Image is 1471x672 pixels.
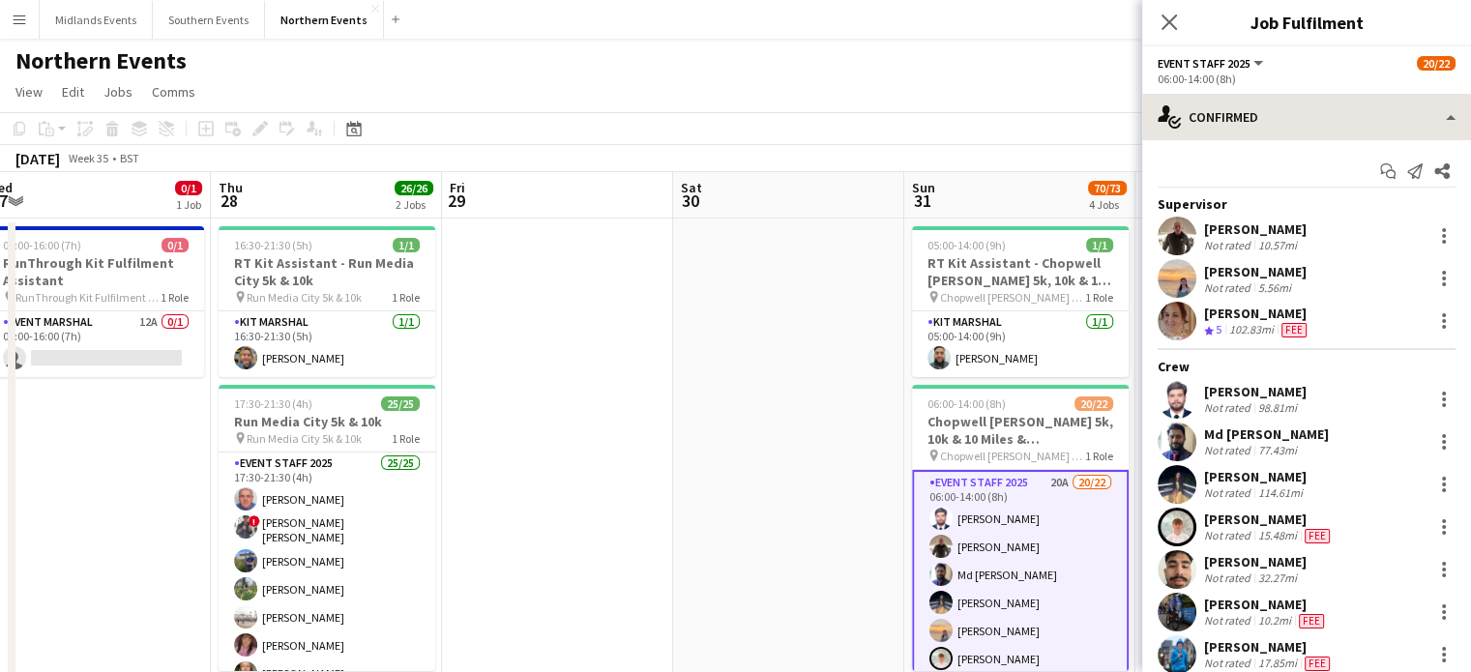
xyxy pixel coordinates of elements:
[1086,238,1113,252] span: 1/1
[912,226,1129,377] app-job-card: 05:00-14:00 (9h)1/1RT Kit Assistant - Chopwell [PERSON_NAME] 5k, 10k & 10 Miles & [PERSON_NAME] C...
[40,1,153,39] button: Midlands Events
[1204,305,1310,322] div: [PERSON_NAME]
[1158,56,1250,71] span: Event Staff 2025
[3,238,81,252] span: 09:00-16:00 (7h)
[396,197,432,212] div: 2 Jobs
[1204,238,1254,252] div: Not rated
[144,79,203,104] a: Comms
[392,290,420,305] span: 1 Role
[1204,443,1254,457] div: Not rated
[1225,322,1278,338] div: 102.83mi
[176,197,201,212] div: 1 Job
[912,385,1129,671] app-job-card: 06:00-14:00 (8h)20/22Chopwell [PERSON_NAME] 5k, 10k & 10 Miles & [PERSON_NAME] Chopwell [PERSON_N...
[1204,553,1307,570] div: [PERSON_NAME]
[1085,449,1113,463] span: 1 Role
[162,238,189,252] span: 0/1
[120,151,139,165] div: BST
[1254,613,1295,628] div: 10.2mi
[103,83,132,101] span: Jobs
[234,396,312,411] span: 17:30-21:30 (4h)
[247,290,362,305] span: Run Media City 5k & 10k
[940,449,1085,463] span: Chopwell [PERSON_NAME] 5k, 10k & 10 Mile
[1204,596,1328,613] div: [PERSON_NAME]
[1158,72,1456,86] div: 06:00-14:00 (8h)
[1216,322,1221,336] span: 5
[1142,195,1471,213] div: Supervisor
[912,413,1129,448] h3: Chopwell [PERSON_NAME] 5k, 10k & 10 Miles & [PERSON_NAME]
[1089,197,1126,212] div: 4 Jobs
[1305,657,1330,671] span: Fee
[15,290,161,305] span: RunThrough Kit Fulfilment Assistant
[1254,280,1295,295] div: 5.56mi
[681,179,702,196] span: Sat
[1142,10,1471,35] h3: Job Fulfilment
[15,46,187,75] h1: Northern Events
[8,79,50,104] a: View
[912,179,935,196] span: Sun
[450,179,465,196] span: Fri
[1204,511,1334,528] div: [PERSON_NAME]
[1278,322,1310,338] div: Crew has different fees then in role
[1254,238,1301,252] div: 10.57mi
[219,413,435,430] h3: Run Media City 5k & 10k
[678,190,702,212] span: 30
[1088,181,1127,195] span: 70/73
[64,151,112,165] span: Week 35
[1254,656,1301,671] div: 17.85mi
[15,149,60,168] div: [DATE]
[381,396,420,411] span: 25/25
[1140,190,1168,212] span: 1
[219,311,435,377] app-card-role: Kit Marshal1/116:30-21:30 (5h)[PERSON_NAME]
[1204,528,1254,543] div: Not rated
[940,290,1085,305] span: Chopwell [PERSON_NAME] 5k, 10k & 10 Mile
[1204,280,1254,295] div: Not rated
[219,179,243,196] span: Thu
[1158,56,1266,71] button: Event Staff 2025
[1254,443,1301,457] div: 77.43mi
[216,190,243,212] span: 28
[219,226,435,377] app-job-card: 16:30-21:30 (5h)1/1RT Kit Assistant - Run Media City 5k & 10k Run Media City 5k & 10k1 RoleKit Ma...
[175,181,202,195] span: 0/1
[912,311,1129,377] app-card-role: Kit Marshal1/105:00-14:00 (9h)[PERSON_NAME]
[395,181,433,195] span: 26/26
[1417,56,1456,71] span: 20/22
[265,1,384,39] button: Northern Events
[909,190,935,212] span: 31
[1295,613,1328,628] div: Crew has different fees then in role
[1204,220,1307,238] div: [PERSON_NAME]
[912,254,1129,289] h3: RT Kit Assistant - Chopwell [PERSON_NAME] 5k, 10k & 10 Miles & [PERSON_NAME]
[96,79,140,104] a: Jobs
[393,238,420,252] span: 1/1
[1074,396,1113,411] span: 20/22
[1299,614,1324,628] span: Fee
[1204,263,1307,280] div: [PERSON_NAME]
[1142,358,1471,375] div: Crew
[1204,468,1307,485] div: [PERSON_NAME]
[1301,656,1334,671] div: Crew has different fees then in role
[1204,570,1254,585] div: Not rated
[447,190,465,212] span: 29
[234,238,312,252] span: 16:30-21:30 (5h)
[1204,383,1307,400] div: [PERSON_NAME]
[1085,290,1113,305] span: 1 Role
[15,83,43,101] span: View
[54,79,92,104] a: Edit
[161,290,189,305] span: 1 Role
[247,431,362,446] span: Run Media City 5k & 10k
[1254,400,1301,415] div: 98.81mi
[1204,656,1254,671] div: Not rated
[62,83,84,101] span: Edit
[1281,323,1307,337] span: Fee
[1204,400,1254,415] div: Not rated
[392,431,420,446] span: 1 Role
[249,515,260,527] span: !
[1142,94,1471,140] div: Confirmed
[1254,528,1301,543] div: 15.48mi
[927,238,1006,252] span: 05:00-14:00 (9h)
[219,385,435,671] app-job-card: 17:30-21:30 (4h)25/25Run Media City 5k & 10k Run Media City 5k & 10k1 RoleEvent Staff 202525/2517...
[152,83,195,101] span: Comms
